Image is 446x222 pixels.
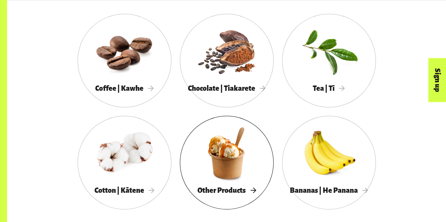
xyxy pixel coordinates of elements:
a: Bananas | He Panana [282,116,376,209]
span: Bananas | He Panana [290,186,368,194]
a: Chocolate | Tiakarete [180,14,274,107]
span: Coffee | Kawhe [95,84,154,92]
a: Tea | Tī [282,14,376,107]
span: Cotton | Kātene [94,186,154,194]
span: Other Products [197,186,256,194]
span: Tea | Tī [313,84,345,92]
a: Other Products [180,116,274,209]
a: Coffee | Kawhe [78,14,171,107]
a: Cotton | Kātene [78,116,171,209]
span: Chocolate | Tiakarete [188,84,265,92]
